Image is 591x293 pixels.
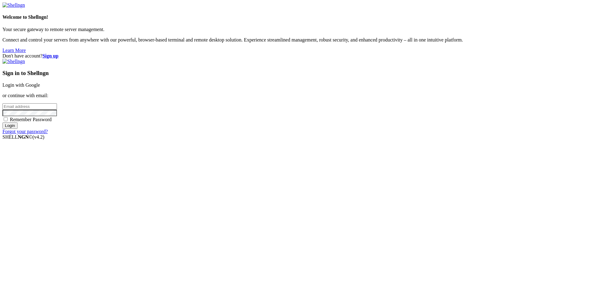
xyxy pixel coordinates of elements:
[10,117,52,122] span: Remember Password
[2,122,18,129] input: Login
[2,70,589,77] h3: Sign in to Shellngn
[2,2,25,8] img: Shellngn
[2,14,589,20] h4: Welcome to Shellngn!
[2,37,589,43] p: Connect and control your servers from anywhere with our powerful, browser-based terminal and remo...
[42,53,58,58] a: Sign up
[2,93,589,98] p: or continue with email:
[4,117,8,121] input: Remember Password
[33,134,45,140] span: 4.2.0
[18,134,29,140] b: NGN
[2,134,44,140] span: SHELL ©
[2,59,25,64] img: Shellngn
[2,103,57,110] input: Email address
[2,27,589,32] p: Your secure gateway to remote server management.
[2,53,589,59] div: Don't have account?
[2,129,48,134] a: Forgot your password?
[2,82,40,88] a: Login with Google
[2,48,26,53] a: Learn More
